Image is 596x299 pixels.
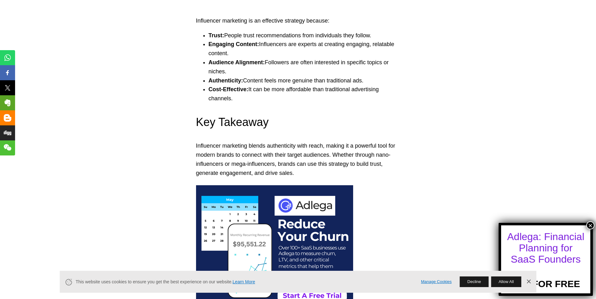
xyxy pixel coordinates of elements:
a: TRY FOR FREE [511,268,580,289]
strong: Authenticity: [209,77,243,84]
button: Decline [460,276,489,287]
li: Content feels more genuine than traditional ads. [209,76,400,85]
a: Learn More [232,279,255,284]
svg: Cookie Icon [65,278,73,286]
li: Influencers are experts at creating engaging, relatable content. [209,40,400,58]
li: People trust recommendations from individuals they follow. [209,31,400,40]
p: Influencer marketing blends authenticity with reach, making it a powerful tool for modern brands ... [196,141,400,177]
a: Dismiss Banner [524,277,533,286]
h3: Key Takeaway [196,114,400,130]
strong: Cost-Effective: [209,86,249,92]
strong: Trust: [209,32,224,39]
strong: Engaging Content: [209,41,259,47]
button: Close [586,221,594,229]
strong: Audience Alignment: [209,59,265,66]
div: Adlega: Financial Planning for SaaS Founders [507,231,585,265]
li: It can be more affordable than traditional advertising channels. [209,85,400,103]
span: This website uses cookies to ensure you get the best experience on our website. [76,279,412,285]
a: Manage Cookies [421,279,452,285]
p: Influencer marketing is an effective strategy because: [196,16,400,25]
button: Allow All [491,276,521,287]
li: Followers are often interested in specific topics or niches. [209,58,400,76]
